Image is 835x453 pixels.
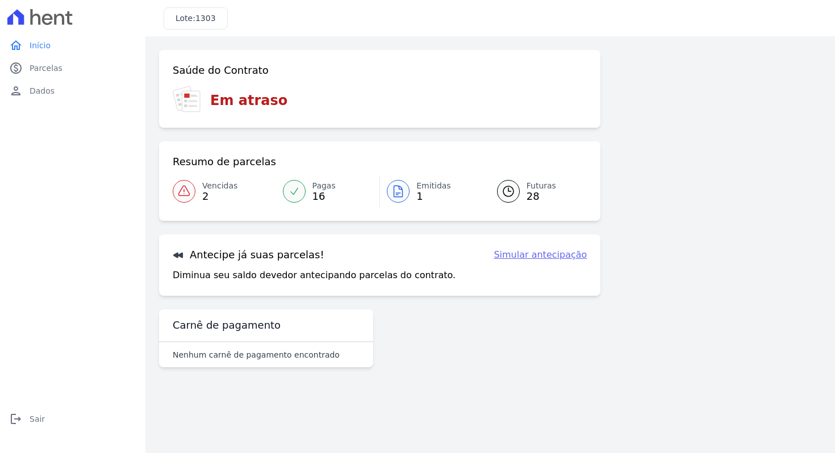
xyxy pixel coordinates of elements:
[30,40,51,51] span: Início
[30,62,62,74] span: Parcelas
[5,79,141,102] a: personDados
[416,180,451,192] span: Emitidas
[312,180,336,192] span: Pagas
[5,34,141,57] a: homeInício
[5,408,141,430] a: logoutSair
[380,175,483,207] a: Emitidas 1
[173,64,269,77] h3: Saúde do Contrato
[416,192,451,201] span: 1
[173,349,340,360] p: Nenhum carnê de pagamento encontrado
[276,175,380,207] a: Pagas 16
[5,57,141,79] a: paidParcelas
[173,269,456,282] p: Diminua seu saldo devedor antecipando parcelas do contrato.
[173,248,324,262] h3: Antecipe já suas parcelas!
[9,61,23,75] i: paid
[30,413,45,425] span: Sair
[195,14,216,23] span: 1303
[30,85,55,97] span: Dados
[527,192,556,201] span: 28
[9,412,23,426] i: logout
[173,175,276,207] a: Vencidas 2
[9,84,23,98] i: person
[176,12,216,24] h3: Lote:
[527,180,556,192] span: Futuras
[494,248,587,262] a: Simular antecipação
[210,90,287,111] h3: Em atraso
[312,192,336,201] span: 16
[202,180,237,192] span: Vencidas
[202,192,237,201] span: 2
[483,175,587,207] a: Futuras 28
[9,39,23,52] i: home
[173,318,281,332] h3: Carnê de pagamento
[173,155,276,169] h3: Resumo de parcelas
